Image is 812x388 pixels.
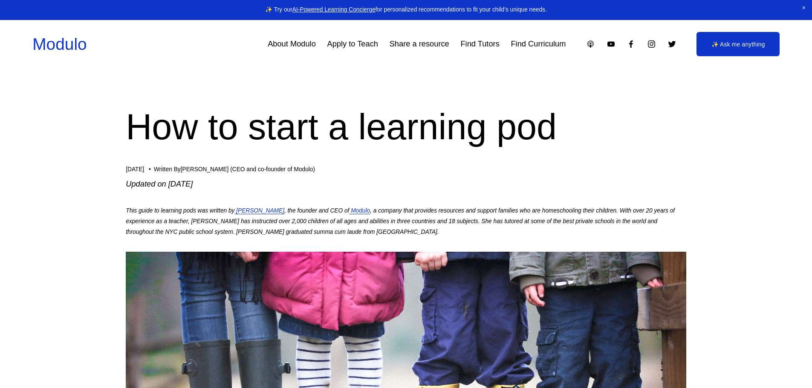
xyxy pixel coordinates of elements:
[181,166,315,172] a: [PERSON_NAME] (CEO and co-founder of Modulo)
[126,166,144,172] span: [DATE]
[154,166,315,173] div: Written By
[351,207,370,214] em: Modulo
[292,6,376,13] a: AI-Powered Learning Concierge
[268,36,316,52] a: About Modulo
[126,207,234,214] em: This guide to learning pods was written by
[607,40,616,49] a: YouTube
[627,40,636,49] a: Facebook
[234,207,284,214] a: [PERSON_NAME]
[126,207,676,235] em: , a company that provides resources and support families who are homeschooling their children. Wi...
[647,40,656,49] a: Instagram
[586,40,595,49] a: Apple Podcasts
[349,207,370,214] a: Modulo
[327,36,378,52] a: Apply to Teach
[126,102,686,152] h1: How to start a learning pod
[32,35,87,53] a: Modulo
[511,36,566,52] a: Find Curriculum
[284,207,349,214] em: , the founder and CEO of
[126,179,193,188] em: Updated on [DATE]
[696,32,780,56] a: ✨ Ask me anything
[390,36,449,52] a: Share a resource
[460,36,499,52] a: Find Tutors
[236,207,284,214] em: [PERSON_NAME]
[668,40,676,49] a: Twitter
